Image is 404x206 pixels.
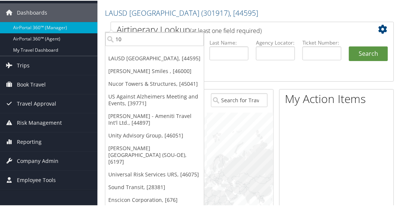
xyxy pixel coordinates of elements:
a: LAUSD [GEOGRAPHIC_DATA], [44595] [105,51,204,64]
span: Dashboards [17,3,47,21]
span: , [ 44595 ] [230,7,258,17]
label: Ticket Number: [302,38,341,46]
span: (at least one field required) [190,26,262,34]
span: Employee Tools [17,170,56,189]
h1: My Action Items [280,90,394,106]
a: Unity Advisory Group, [46051] [105,128,204,141]
a: LAUSD [GEOGRAPHIC_DATA] [105,7,258,17]
span: Reporting [17,132,42,151]
span: ( 301917 ) [201,7,230,17]
a: Nucor Towers & Structures, [45041] [105,77,204,90]
input: Search Accounts [105,31,204,45]
span: Company Admin [17,151,58,170]
button: Search [349,46,388,61]
a: [PERSON_NAME] Smiles , [46000] [105,64,204,77]
span: Book Travel [17,75,46,93]
a: Enscicon Corporation, [676] [105,193,204,206]
span: Trips [17,55,30,74]
span: Travel Approval [17,94,56,112]
a: Universal Risk Services URS, [46075] [105,167,204,180]
a: [PERSON_NAME] - Ameniti Travel Int'l Ltd., [44897] [105,109,204,128]
a: Sound Transit, [28381] [105,180,204,193]
label: Agency Locator: [256,38,295,46]
input: Search for Traveler [211,93,267,106]
label: Last Name: [209,38,248,46]
h2: Airtinerary Lookup [117,22,364,35]
a: [PERSON_NAME][GEOGRAPHIC_DATA] (SOU-OE), [6197] [105,141,204,167]
span: Risk Management [17,113,62,131]
a: US Against Alzheimers Meeting and Events, [39771] [105,90,204,109]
